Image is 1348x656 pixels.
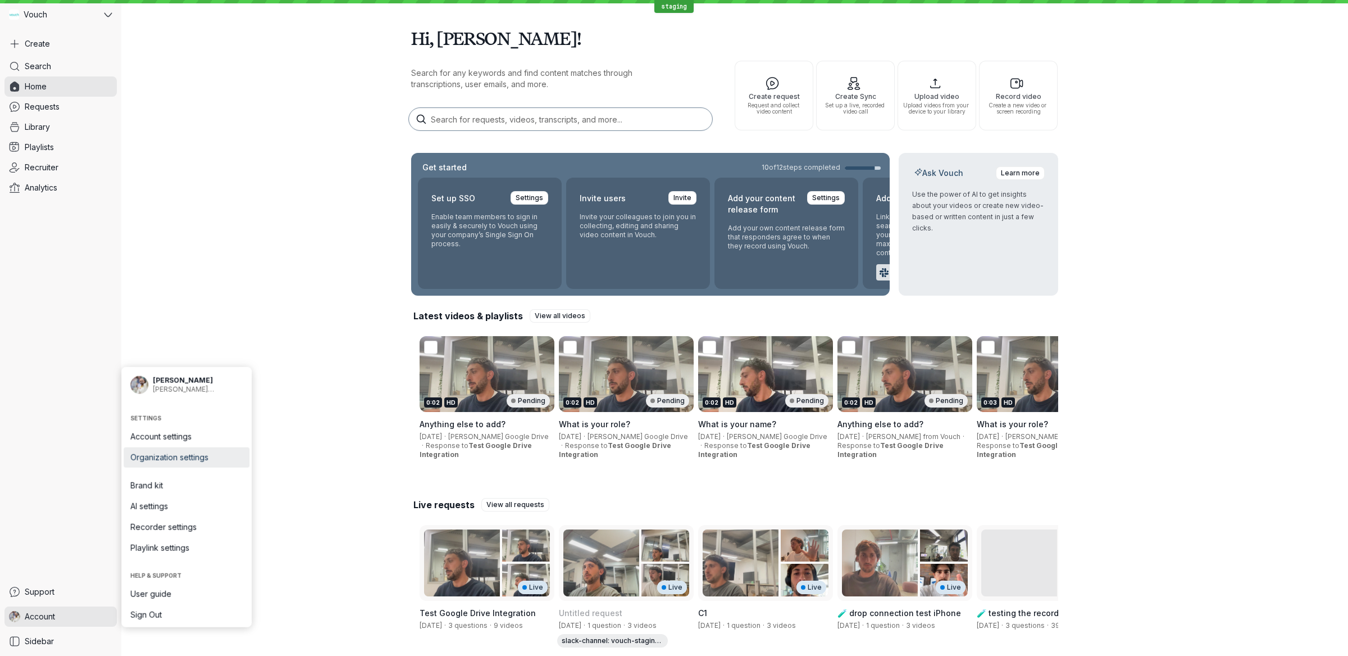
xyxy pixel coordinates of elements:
[668,191,696,205] a: Invite
[130,572,243,579] span: Help & support
[4,34,117,54] button: Create
[588,432,688,441] span: [PERSON_NAME] Google Drive
[816,61,895,130] button: Create SyncSet up a live, recorded video call
[25,182,57,193] span: Analytics
[535,310,585,322] span: View all videos
[821,93,890,100] span: Create Sync
[124,427,249,447] a: Account settings
[124,584,249,604] a: User guide
[420,441,532,459] span: Response to
[124,517,249,537] a: Recorder settings
[9,10,19,20] img: Vouch avatar
[580,191,626,206] h2: Invite users
[837,608,961,618] span: 🧪 drop connection test iPhone
[563,397,581,408] div: 0:02
[124,447,249,468] a: Organization settings
[621,621,627,630] span: ·
[559,432,581,441] span: [DATE]
[1051,621,1085,630] span: 39 videos
[413,499,475,511] h2: Live requests
[130,501,243,512] span: AI settings
[420,432,442,441] span: [DATE]
[559,621,581,630] span: Created by Gary Zurnamer
[862,397,876,408] div: HD
[767,621,796,630] span: 3 videos
[984,102,1053,115] span: Create a new video or screen recording
[153,376,243,385] span: [PERSON_NAME]
[977,441,1083,459] span: Test Google Drive Integration
[999,432,1005,441] span: ·
[721,432,727,441] span: ·
[130,609,243,621] span: Sign Out
[977,432,999,441] span: [DATE]
[979,61,1058,130] button: Record videoCreate a new video or screen recording
[4,607,117,627] a: Gary Zurnamer avatarAccount
[4,137,117,157] a: Playlists
[581,432,588,441] span: ·
[4,582,117,602] a: Support
[25,142,54,153] span: Playlists
[4,4,102,25] div: Vouch
[698,432,721,441] span: [DATE]
[740,102,808,115] span: Request and collect video content
[735,61,813,130] button: Create requestRequest and collect video content
[903,93,971,100] span: Upload video
[646,394,689,408] div: Pending
[130,589,243,600] span: User guide
[442,432,448,441] span: ·
[4,4,117,25] button: Vouch avatarVouch
[703,397,721,408] div: 0:02
[1045,621,1051,630] span: ·
[912,189,1045,234] p: Use the power of AI to get insights about your videos or create new video-based or written conten...
[906,621,935,630] span: 3 videos
[977,621,999,630] span: Created by Jay Almaraz
[25,61,51,72] span: Search
[812,192,840,203] span: Settings
[559,419,630,429] span: What is your role?
[903,102,971,115] span: Upload videos from your device to your library
[25,611,55,622] span: Account
[481,498,549,512] a: View all requests
[837,621,860,630] span: Created by Jay Almaraz
[559,608,622,618] span: Untitled request
[866,621,900,630] span: 1 question
[727,621,760,630] span: 1 question
[842,397,860,408] div: 0:02
[124,538,249,558] a: Playlink settings
[860,432,866,441] span: ·
[413,310,523,322] h2: Latest videos & playlists
[807,191,845,205] a: Settings
[409,108,712,130] input: Search for requests, videos, transcripts, and more...
[25,162,58,173] span: Recruiter
[925,394,968,408] div: Pending
[511,191,548,205] a: Settings
[837,441,944,459] span: Test Google Drive Integration
[1005,621,1045,630] span: 3 questions
[837,441,944,459] span: Response to
[130,431,243,442] span: Account settings
[420,162,469,173] h2: Get started
[420,419,505,429] span: Anything else to add?
[431,212,548,248] p: Enable team members to sign in easily & securely to Vouch using your company’s Single Sign On pro...
[762,163,840,172] span: 10 of 12 steps completed
[1001,397,1015,408] div: HD
[981,397,999,408] div: 0:03
[130,415,243,422] span: Settings
[130,376,148,394] img: Gary Zurnamer avatar
[25,121,50,133] span: Library
[124,605,249,625] a: Sign Out
[627,621,657,630] span: 3 videos
[4,178,117,198] a: Analytics
[698,441,810,459] span: Test Google Drive Integration
[530,309,590,323] a: View all videos
[762,163,881,172] a: 10of12steps completed
[153,385,243,394] span: [PERSON_NAME][EMAIL_ADDRESS][DOMAIN_NAME]
[488,621,494,630] span: ·
[411,67,681,90] p: Search for any keywords and find content matches through transcriptions, user emails, and more.
[486,499,544,510] span: View all requests
[584,397,597,408] div: HD
[420,608,536,618] span: Test Google Drive Integration
[557,634,668,648] div: slack-channel: vouch-staging-override-message
[728,191,800,217] h2: Add your content release form
[25,81,47,92] span: Home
